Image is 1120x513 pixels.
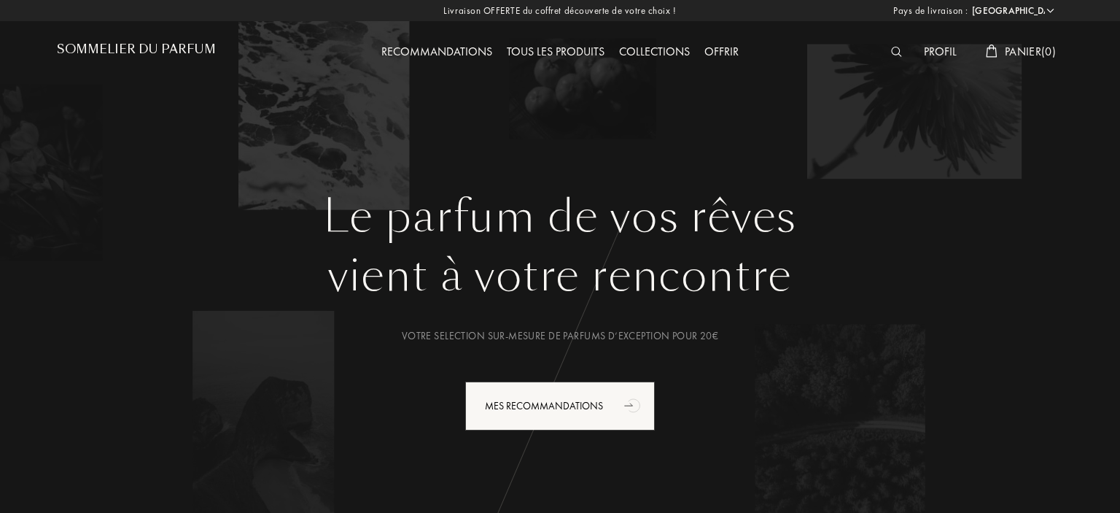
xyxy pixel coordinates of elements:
a: Sommelier du Parfum [57,42,216,62]
div: Offrir [697,43,746,62]
img: cart_white.svg [986,45,997,58]
a: Tous les produits [499,44,612,59]
a: Mes Recommandationsanimation [454,382,666,431]
a: Recommandations [374,44,499,59]
div: Tous les produits [499,43,612,62]
a: Profil [917,44,964,59]
a: Offrir [697,44,746,59]
a: Collections [612,44,697,59]
h1: Le parfum de vos rêves [68,190,1052,243]
img: search_icn_white.svg [891,47,902,57]
div: Profil [917,43,964,62]
span: Pays de livraison : [893,4,968,18]
div: Collections [612,43,697,62]
div: Votre selection sur-mesure de parfums d’exception pour 20€ [68,328,1052,344]
div: animation [619,390,648,420]
div: Mes Recommandations [465,382,655,431]
div: vient à votre rencontre [68,243,1052,309]
span: Panier ( 0 ) [1005,44,1056,59]
div: Recommandations [374,43,499,62]
h1: Sommelier du Parfum [57,42,216,56]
